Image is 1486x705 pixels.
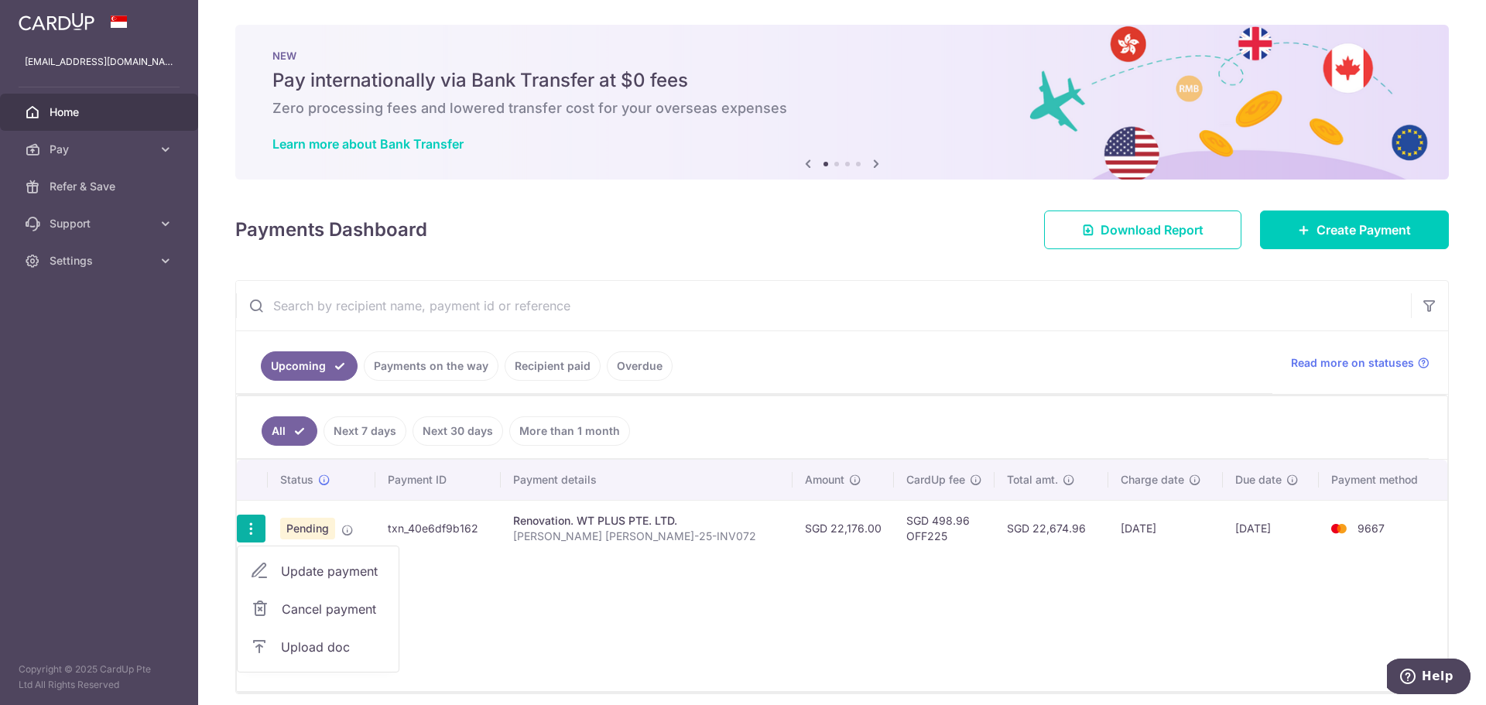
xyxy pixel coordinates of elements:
[1317,221,1411,239] span: Create Payment
[894,500,995,556] td: SGD 498.96 OFF225
[272,136,464,152] a: Learn more about Bank Transfer
[1101,221,1204,239] span: Download Report
[235,216,427,244] h4: Payments Dashboard
[1387,659,1471,697] iframe: Opens a widget where you can find more information
[413,416,503,446] a: Next 30 days
[364,351,498,381] a: Payments on the way
[1044,210,1241,249] a: Download Report
[793,500,894,556] td: SGD 22,176.00
[50,253,152,269] span: Settings
[1291,355,1414,371] span: Read more on statuses
[1260,210,1449,249] a: Create Payment
[25,54,173,70] p: [EMAIL_ADDRESS][DOMAIN_NAME]
[513,513,780,529] div: Renovation. WT PLUS PTE. LTD.
[272,99,1412,118] h6: Zero processing fees and lowered transfer cost for your overseas expenses
[513,529,780,544] p: [PERSON_NAME] [PERSON_NAME]-25-INV072
[272,50,1412,62] p: NEW
[272,68,1412,93] h5: Pay internationally via Bank Transfer at $0 fees
[906,472,965,488] span: CardUp fee
[35,11,67,25] span: Help
[1291,355,1430,371] a: Read more on statuses
[1319,460,1447,500] th: Payment method
[805,472,844,488] span: Amount
[280,472,313,488] span: Status
[19,12,94,31] img: CardUp
[1121,472,1184,488] span: Charge date
[324,416,406,446] a: Next 7 days
[375,460,502,500] th: Payment ID
[262,416,317,446] a: All
[1358,522,1385,535] span: 9667
[505,351,601,381] a: Recipient paid
[995,500,1108,556] td: SGD 22,674.96
[375,500,502,556] td: txn_40e6df9b162
[607,351,673,381] a: Overdue
[50,179,152,194] span: Refer & Save
[50,216,152,231] span: Support
[1007,472,1058,488] span: Total amt.
[501,460,793,500] th: Payment details
[280,518,335,539] span: Pending
[1323,519,1354,538] img: Bank Card
[1108,500,1223,556] td: [DATE]
[261,351,358,381] a: Upcoming
[1235,472,1282,488] span: Due date
[1223,500,1319,556] td: [DATE]
[50,142,152,157] span: Pay
[236,281,1411,330] input: Search by recipient name, payment id or reference
[235,25,1449,180] img: Bank transfer banner
[50,104,152,120] span: Home
[509,416,630,446] a: More than 1 month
